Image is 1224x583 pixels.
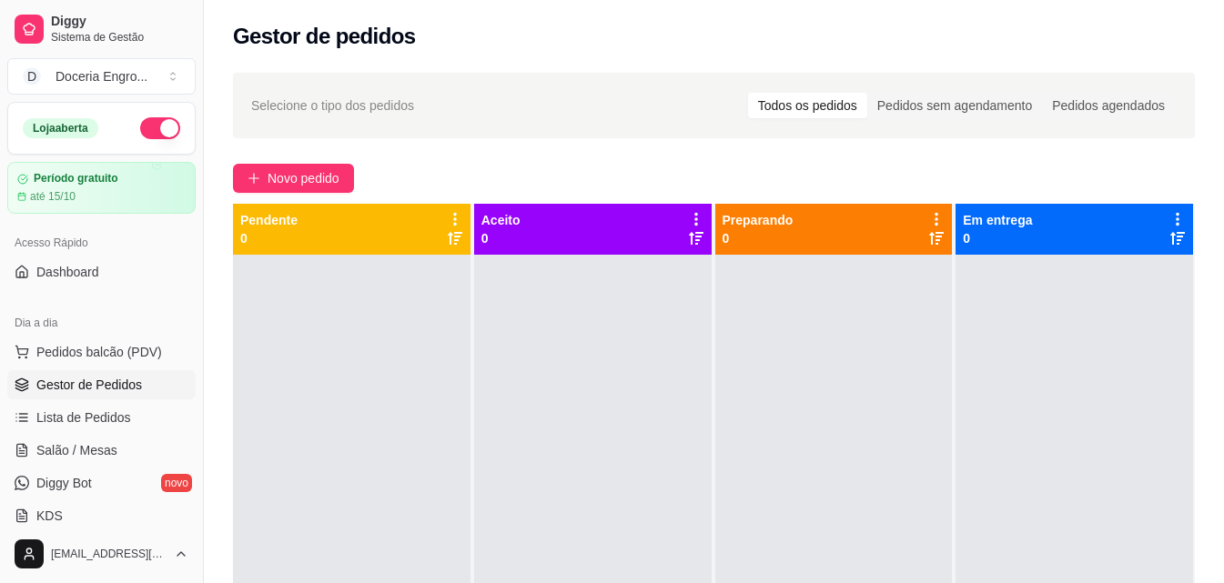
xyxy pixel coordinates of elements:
[481,229,521,247] p: 0
[7,308,196,337] div: Dia a dia
[7,337,196,367] button: Pedidos balcão (PDV)
[7,501,196,530] a: KDS
[1042,93,1175,118] div: Pedidos agendados
[240,229,298,247] p: 0
[7,532,196,576] button: [EMAIL_ADDRESS][DOMAIN_NAME]
[36,263,99,281] span: Dashboard
[7,436,196,465] a: Salão / Mesas
[7,370,196,399] a: Gestor de Pedidos
[481,211,521,229] p: Aceito
[34,172,118,186] article: Período gratuito
[36,474,92,492] span: Diggy Bot
[233,164,354,193] button: Novo pedido
[723,211,794,229] p: Preparando
[251,95,414,116] span: Selecione o tipo dos pedidos
[36,408,131,427] span: Lista de Pedidos
[248,172,260,185] span: plus
[51,30,188,45] span: Sistema de Gestão
[140,117,180,139] button: Alterar Status
[7,7,196,51] a: DiggySistema de Gestão
[23,118,98,138] div: Loja aberta
[867,93,1042,118] div: Pedidos sem agendamento
[51,14,188,30] span: Diggy
[723,229,794,247] p: 0
[36,507,63,525] span: KDS
[963,229,1032,247] p: 0
[23,67,41,85] span: D
[36,343,162,361] span: Pedidos balcão (PDV)
[36,441,117,459] span: Salão / Mesas
[7,58,196,95] button: Select a team
[233,22,416,51] h2: Gestor de pedidos
[30,189,76,204] article: até 15/10
[268,168,339,188] span: Novo pedido
[748,93,867,118] div: Todos os pedidos
[51,547,167,561] span: [EMAIL_ADDRESS][DOMAIN_NAME]
[36,376,142,394] span: Gestor de Pedidos
[7,403,196,432] a: Lista de Pedidos
[7,257,196,286] a: Dashboard
[7,468,196,498] a: Diggy Botnovo
[7,162,196,214] a: Período gratuitoaté 15/10
[963,211,1032,229] p: Em entrega
[7,228,196,257] div: Acesso Rápido
[56,67,147,85] div: Doceria Engro ...
[240,211,298,229] p: Pendente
